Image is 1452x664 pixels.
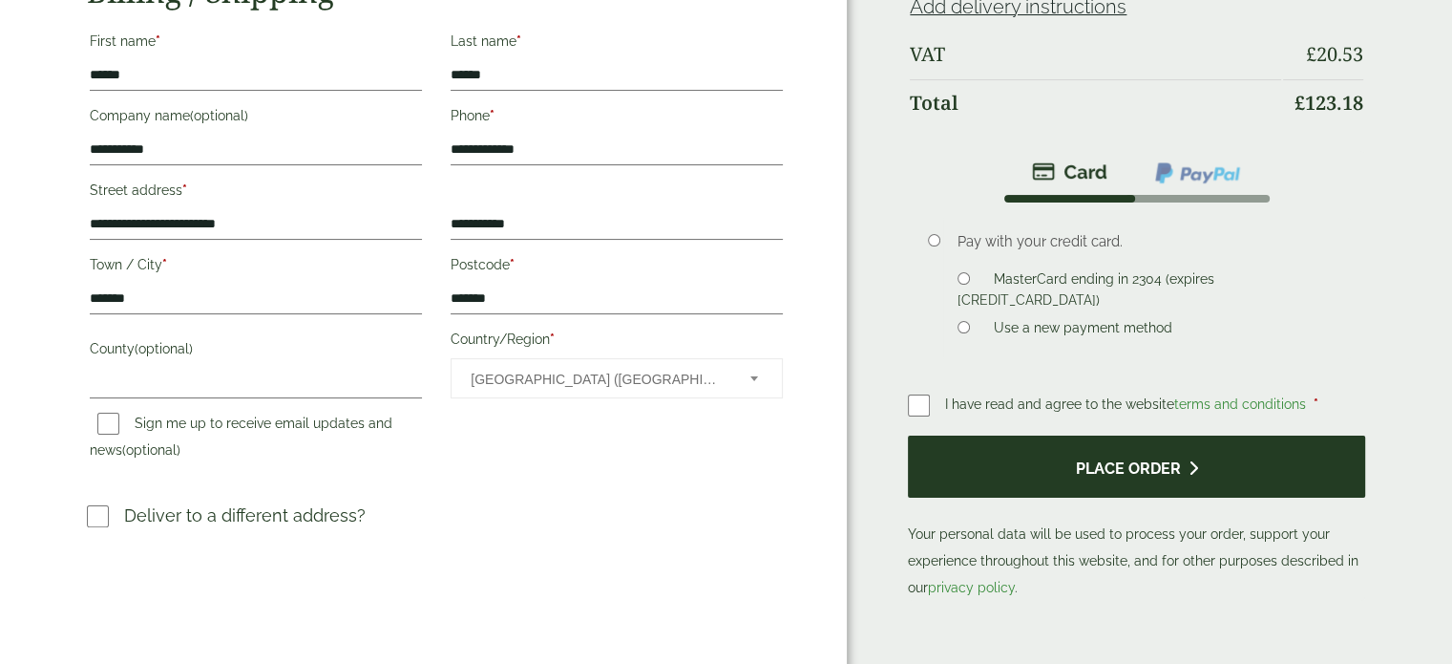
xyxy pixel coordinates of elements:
abbr: required [510,257,515,272]
label: Sign me up to receive email updates and news [90,416,392,463]
button: Place order [908,436,1365,498]
span: (optional) [135,341,193,356]
label: Street address [90,177,422,209]
abbr: required [1314,396,1318,412]
bdi: 20.53 [1306,41,1363,67]
abbr: required [550,332,555,347]
p: Deliver to a different address? [124,503,366,528]
span: £ [1294,90,1305,116]
label: Company name [90,102,422,135]
abbr: required [182,182,187,198]
span: Country/Region [451,358,783,398]
span: I have read and agree to the website [945,396,1310,412]
abbr: required [162,257,167,272]
img: stripe.png [1032,161,1107,183]
label: County [90,335,422,368]
label: MasterCard ending in 2304 (expires [CREDIT_CARD_DATA]) [957,271,1214,313]
span: (optional) [190,108,248,123]
span: United Kingdom (UK) [471,359,725,399]
span: (optional) [122,442,180,458]
label: Postcode [451,251,783,284]
label: Use a new payment method [986,320,1180,341]
label: Phone [451,102,783,135]
th: Total [910,79,1281,126]
abbr: required [156,33,160,49]
abbr: required [516,33,521,49]
a: privacy policy [928,580,1015,595]
abbr: required [490,108,495,123]
bdi: 123.18 [1294,90,1363,116]
a: terms and conditions [1174,396,1306,412]
th: VAT [910,32,1281,77]
label: Town / City [90,251,422,284]
label: Country/Region [451,326,783,358]
label: First name [90,28,422,60]
p: Pay with your credit card. [957,231,1336,252]
span: £ [1306,41,1316,67]
p: Your personal data will be used to process your order, support your experience throughout this we... [908,436,1365,601]
label: Last name [451,28,783,60]
input: Sign me up to receive email updates and news(optional) [97,413,119,435]
img: ppcp-gateway.png [1153,161,1242,185]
